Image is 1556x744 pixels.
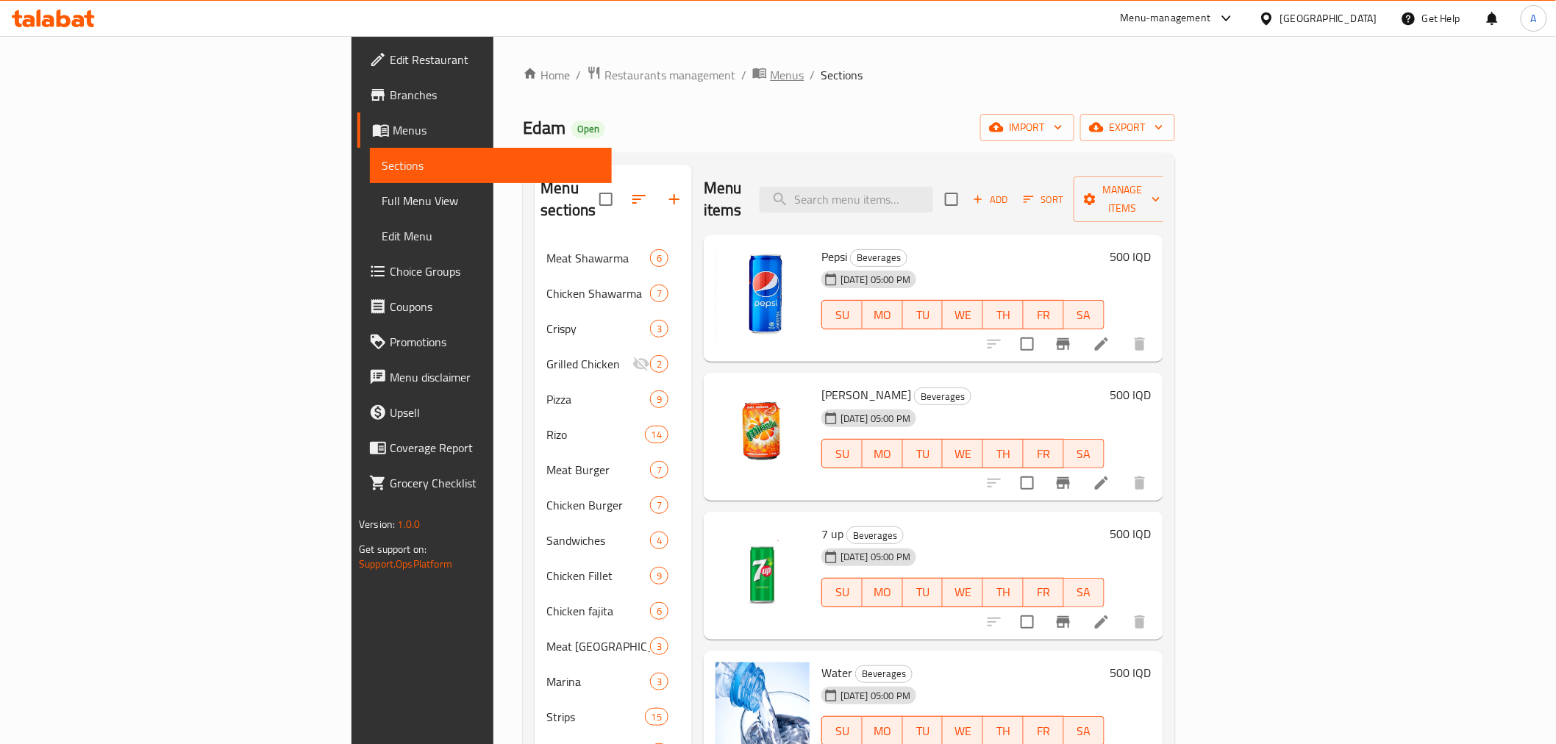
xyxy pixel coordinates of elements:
span: Water [821,662,852,684]
span: Chicken Burger [546,496,649,514]
span: Sections [382,157,599,174]
span: Sandwiches [546,532,649,549]
span: Choice Groups [390,262,599,280]
div: Rizo14 [535,417,692,452]
span: 3 [651,640,668,654]
a: Grocery Checklist [357,465,611,501]
div: items [650,602,668,620]
a: Edit menu item [1093,474,1110,492]
a: Edit Restaurant [357,42,611,77]
span: 2 [651,357,668,371]
span: SU [828,720,857,742]
span: WE [949,304,977,326]
div: Grilled Chicken [546,355,632,373]
span: Marina [546,673,649,690]
button: MO [863,578,903,607]
span: Select section [936,184,967,215]
img: 7 up [715,523,810,618]
span: 9 [651,393,668,407]
a: Full Menu View [370,183,611,218]
div: Crispy3 [535,311,692,346]
button: export [1080,114,1175,141]
span: Add [971,191,1010,208]
span: TH [989,582,1018,603]
h6: 500 IQD [1110,384,1152,405]
span: Sort sections [621,182,657,217]
span: Meat [GEOGRAPHIC_DATA] [546,637,649,655]
a: Choice Groups [357,254,611,289]
button: Branch-specific-item [1046,465,1081,501]
button: SU [821,439,863,468]
div: Beverages [855,665,913,683]
span: Beverages [847,527,903,544]
span: TH [989,720,1018,742]
span: Menus [770,66,804,84]
h6: 500 IQD [1110,662,1152,683]
span: FR [1029,443,1058,465]
button: SA [1064,439,1104,468]
div: items [650,249,668,267]
span: Sort [1024,191,1064,208]
span: SU [828,443,857,465]
span: Select to update [1012,468,1043,498]
div: Meat Philadelphia [546,637,649,655]
span: 7 [651,498,668,512]
button: SA [1064,300,1104,329]
button: TU [903,578,943,607]
a: Support.OpsPlatform [359,554,452,573]
li: / [810,66,815,84]
span: 7 [651,287,668,301]
div: Meat Shawarma6 [535,240,692,276]
a: Promotions [357,324,611,360]
a: Coupons [357,289,611,324]
button: TH [983,300,1024,329]
span: TH [989,304,1018,326]
div: items [645,708,668,726]
div: [GEOGRAPHIC_DATA] [1280,10,1377,26]
span: Grocery Checklist [390,474,599,492]
a: Menus [357,112,611,148]
div: items [650,320,668,337]
a: Edit Menu [370,218,611,254]
span: FR [1029,582,1058,603]
span: [DATE] 05:00 PM [835,550,916,564]
li: / [741,66,746,84]
span: Meat Burger [546,461,649,479]
div: Chicken Shawarma [546,285,649,302]
div: Chicken Fillet [546,567,649,584]
button: delete [1122,326,1157,362]
button: TU [903,300,943,329]
span: WE [949,720,977,742]
span: TU [909,582,938,603]
span: Coupons [390,298,599,315]
button: TH [983,439,1024,468]
span: Select to update [1012,329,1043,360]
div: Chicken fajita [546,602,649,620]
span: Branches [390,86,599,104]
div: Marina3 [535,664,692,699]
span: TU [909,443,938,465]
button: TH [983,578,1024,607]
span: FR [1029,304,1058,326]
span: Menus [393,121,599,139]
span: SA [1070,304,1099,326]
span: Meat Shawarma [546,249,649,267]
span: Get support on: [359,540,427,559]
button: WE [943,439,983,468]
a: Edit menu item [1093,335,1110,353]
div: Beverages [914,387,971,405]
button: Add section [657,182,692,217]
span: Menu disclaimer [390,368,599,386]
div: Pizza [546,390,649,408]
span: Edit Restaurant [390,51,599,68]
button: FR [1024,300,1064,329]
span: Edit Menu [382,227,599,245]
span: Manage items [1085,181,1160,218]
div: Meat [GEOGRAPHIC_DATA]3 [535,629,692,664]
span: TU [909,304,938,326]
a: Edit menu item [1093,613,1110,631]
div: Sandwiches4 [535,523,692,558]
span: 9 [651,569,668,583]
button: delete [1122,604,1157,640]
